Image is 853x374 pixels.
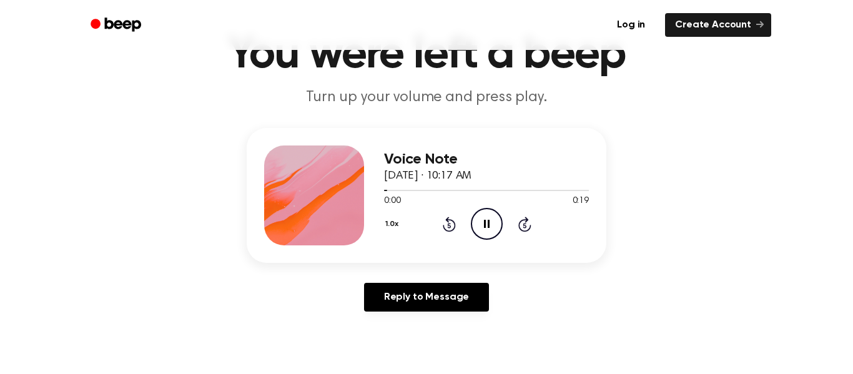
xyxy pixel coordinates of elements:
[604,11,658,39] a: Log in
[364,283,489,312] a: Reply to Message
[384,214,403,235] button: 1.0x
[82,13,152,37] a: Beep
[107,32,746,77] h1: You were left a beep
[573,195,589,208] span: 0:19
[384,195,400,208] span: 0:00
[665,13,771,37] a: Create Account
[187,87,666,108] p: Turn up your volume and press play.
[384,170,471,182] span: [DATE] · 10:17 AM
[384,151,589,168] h3: Voice Note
